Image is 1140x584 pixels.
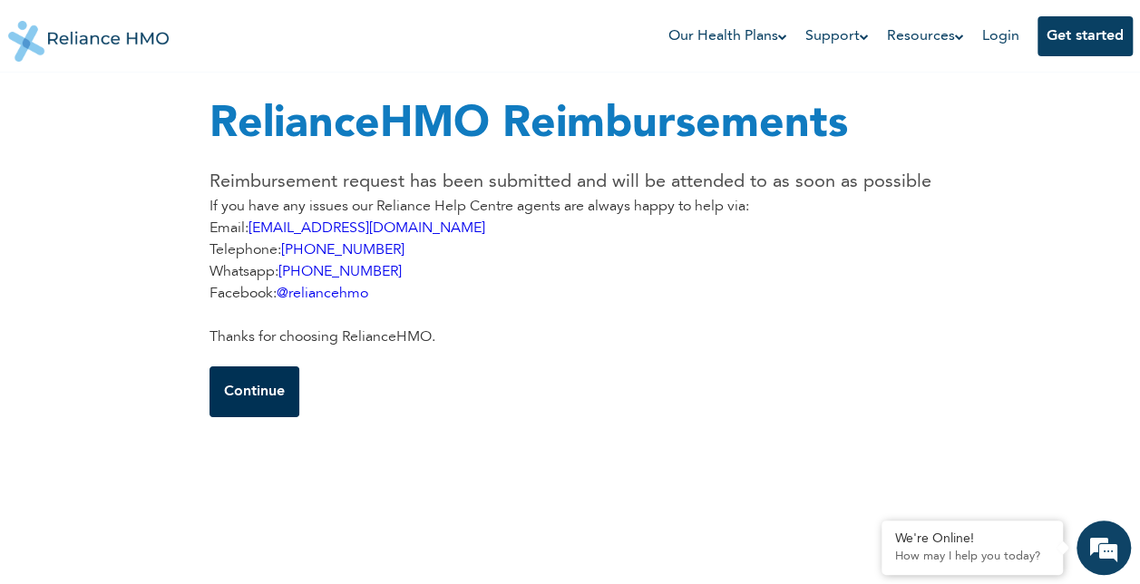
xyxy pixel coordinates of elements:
a: Login [982,29,1019,44]
a: @reliancehmo [277,287,368,301]
a: Support [805,25,869,47]
div: Chat with us now [94,102,305,125]
img: d_794563401_company_1708531726252_794563401 [34,91,73,136]
div: We're Online! [895,531,1049,547]
h1: RelianceHMO Reimbursements [209,92,931,158]
div: Minimize live chat window [297,9,341,53]
p: How may I help you today? [895,550,1049,564]
button: Continue [209,366,299,417]
textarea: Type your message and hit 'Enter' [9,426,346,490]
p: If you have any issues our Reliance Help Centre agents are always happy to help via: Email: Telep... [209,196,931,348]
div: FAQs [178,490,346,546]
img: Reliance HMO's Logo [8,7,170,62]
a: Resources [887,25,964,47]
span: Conversation [9,521,178,534]
span: We're online! [105,194,250,377]
button: Get started [1038,16,1133,56]
p: Reimbursement request has been submitted and will be attended to as soon as possible [209,169,931,196]
a: [PHONE_NUMBER] [281,243,404,258]
a: Our Health Plans [668,25,787,47]
a: [PHONE_NUMBER] [278,265,402,279]
a: [EMAIL_ADDRESS][DOMAIN_NAME] [248,221,485,236]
